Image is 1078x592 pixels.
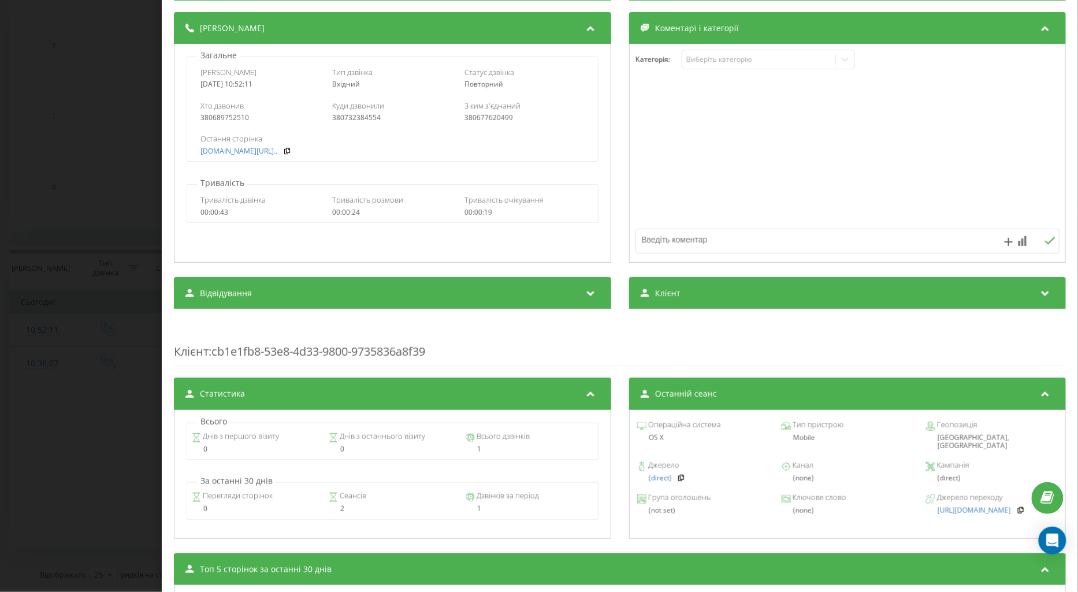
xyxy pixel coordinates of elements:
div: 0 [329,445,456,453]
div: 1 [466,445,593,453]
span: Перегляди сторінок [201,490,273,502]
a: [DOMAIN_NAME][URL].. [200,147,277,155]
span: Куди дзвонили [332,100,384,111]
span: Хто дзвонив [200,100,244,111]
span: Клієнт [174,344,209,359]
span: Тривалість розмови [332,195,403,205]
span: Група оголошень [646,492,710,504]
div: (not set) [637,507,768,515]
span: Повторний [464,79,503,89]
span: Канал [791,460,813,471]
div: Виберіть категорію [686,55,831,64]
a: [URL][DOMAIN_NAME] [938,507,1011,515]
p: Всього [198,416,230,427]
div: 2 [329,505,456,513]
span: Геопозиція [935,419,977,431]
span: [PERSON_NAME] [200,23,265,34]
span: Статус дзвінка [464,67,514,77]
span: Клієнт [655,288,680,299]
span: Всього дзвінків [475,431,530,442]
span: Статистика [200,388,245,400]
span: Джерело переходу [935,492,1003,504]
div: (none) [782,474,913,482]
div: 00:00:43 [200,208,321,217]
div: [GEOGRAPHIC_DATA], [GEOGRAPHIC_DATA] [926,434,1058,450]
span: Тривалість очікування [464,195,544,205]
div: (direct) [926,474,1058,482]
span: Днів з останнього візиту [338,431,425,442]
span: Тривалість дзвінка [200,195,266,205]
div: 0 [192,445,319,453]
div: 0 [192,505,319,513]
span: Вхідний [332,79,360,89]
p: Загальне [198,50,240,61]
h4: Категорія : [635,55,681,64]
span: Кампанія [935,460,969,471]
span: Днів з першого візиту [201,431,279,442]
span: Дзвінків за період [475,490,539,502]
div: Mobile [782,434,913,442]
span: Топ 5 сторінок за останні 30 днів [200,564,332,575]
div: : cb1e1fb8-53e8-4d33-9800-9735836a8f39 [174,321,1066,366]
span: Відвідування [200,288,252,299]
div: 1 [466,505,593,513]
span: Сеансів [338,490,366,502]
span: Джерело [646,460,679,471]
p: Тривалість [198,177,247,189]
div: OS X [637,434,768,442]
span: Операційна система [646,419,720,431]
div: 380689752510 [200,114,321,122]
span: Тип дзвінка [332,67,373,77]
span: Останній сеанс [655,388,716,400]
div: [DATE] 10:52:11 [200,80,321,88]
div: 380732384554 [332,114,452,122]
a: (direct) [648,474,671,482]
div: 00:00:19 [464,208,585,217]
div: Open Intercom Messenger [1039,527,1066,554]
span: [PERSON_NAME] [200,67,257,77]
div: (none) [782,507,913,515]
span: З ким з'єднаний [464,100,521,111]
div: 00:00:24 [332,208,452,217]
span: Ключове слово [791,492,846,504]
div: 380677620499 [464,114,585,122]
p: За останні 30 днів [198,475,276,487]
span: Тип пристрою [791,419,843,431]
span: Коментарі і категорії [655,23,738,34]
span: Остання сторінка [200,133,262,144]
